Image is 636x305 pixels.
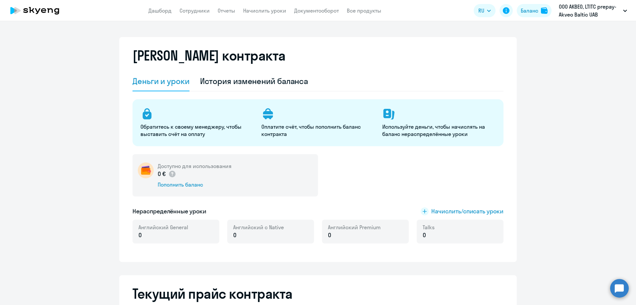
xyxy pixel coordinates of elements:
span: Английский General [138,224,188,231]
div: История изменений баланса [200,76,308,86]
div: Пополнить баланс [158,181,232,188]
h5: Нераспределённые уроки [132,207,206,216]
a: Отчеты [218,7,235,14]
a: Начислить уроки [243,7,286,14]
a: Сотрудники [180,7,210,14]
span: Английский с Native [233,224,284,231]
h5: Доступно для использования [158,162,232,170]
span: 0 [328,231,331,240]
span: Английский Premium [328,224,381,231]
div: Баланс [521,7,538,15]
span: 0 [138,231,142,240]
img: balance [541,7,548,14]
button: ООО АКВЕО, LTITC prepay-Akveo Baltic UAB [556,3,630,19]
div: Деньги и уроки [132,76,189,86]
span: 0 [233,231,237,240]
a: Все продукты [347,7,381,14]
span: 0 [423,231,426,240]
h2: [PERSON_NAME] контракта [132,48,286,64]
p: Обратитесь к своему менеджеру, чтобы выставить счёт на оплату [140,123,253,138]
span: RU [478,7,484,15]
h2: Текущий прайс контракта [132,286,503,302]
button: Балансbalance [517,4,552,17]
span: Talks [423,224,435,231]
button: RU [474,4,496,17]
p: ООО АКВЕО, LTITC prepay-Akveo Baltic UAB [559,3,620,19]
p: Используйте деньги, чтобы начислять на баланс нераспределённые уроки [382,123,495,138]
img: wallet-circle.png [138,162,154,178]
p: Оплатите счёт, чтобы пополнить баланс контракта [261,123,374,138]
span: Начислить/списать уроки [431,207,503,216]
p: 0 € [158,170,176,178]
a: Дашборд [148,7,172,14]
a: Документооборот [294,7,339,14]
